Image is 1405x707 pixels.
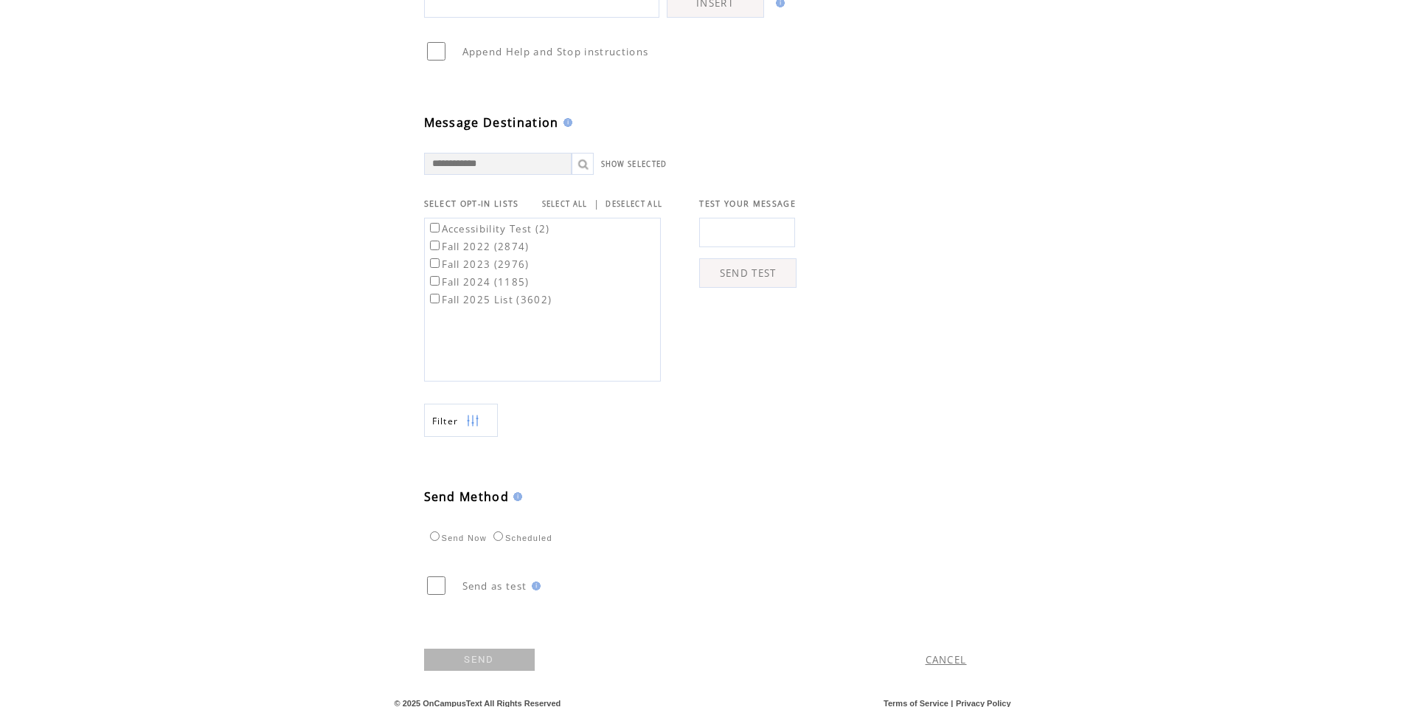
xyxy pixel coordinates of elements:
[430,258,440,268] input: Fall 2023 (2976)
[490,534,552,542] label: Scheduled
[430,241,440,250] input: Fall 2022 (2874)
[493,531,503,541] input: Scheduled
[699,258,797,288] a: SEND TEST
[427,258,530,271] label: Fall 2023 (2976)
[427,240,530,253] label: Fall 2022 (2874)
[594,197,600,210] span: |
[466,404,479,438] img: filters.png
[430,294,440,303] input: Fall 2025 List (3602)
[462,45,649,58] span: Append Help and Stop instructions
[432,415,459,427] span: Show filters
[926,653,967,666] a: CANCEL
[462,579,527,593] span: Send as test
[699,199,796,209] span: TEST YOUR MESSAGE
[542,199,588,209] a: SELECT ALL
[424,404,498,437] a: Filter
[424,199,519,209] span: SELECT OPT-IN LISTS
[430,531,440,541] input: Send Now
[424,114,559,131] span: Message Destination
[509,492,522,501] img: help.gif
[527,582,541,590] img: help.gif
[427,222,550,235] label: Accessibility Test (2)
[606,199,662,209] a: DESELECT ALL
[430,276,440,286] input: Fall 2024 (1185)
[427,275,530,289] label: Fall 2024 (1185)
[430,223,440,232] input: Accessibility Test (2)
[426,534,487,542] label: Send Now
[424,489,510,505] span: Send Method
[601,159,667,169] a: SHOW SELECTED
[559,118,572,127] img: help.gif
[427,293,552,306] label: Fall 2025 List (3602)
[424,649,535,671] a: SEND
